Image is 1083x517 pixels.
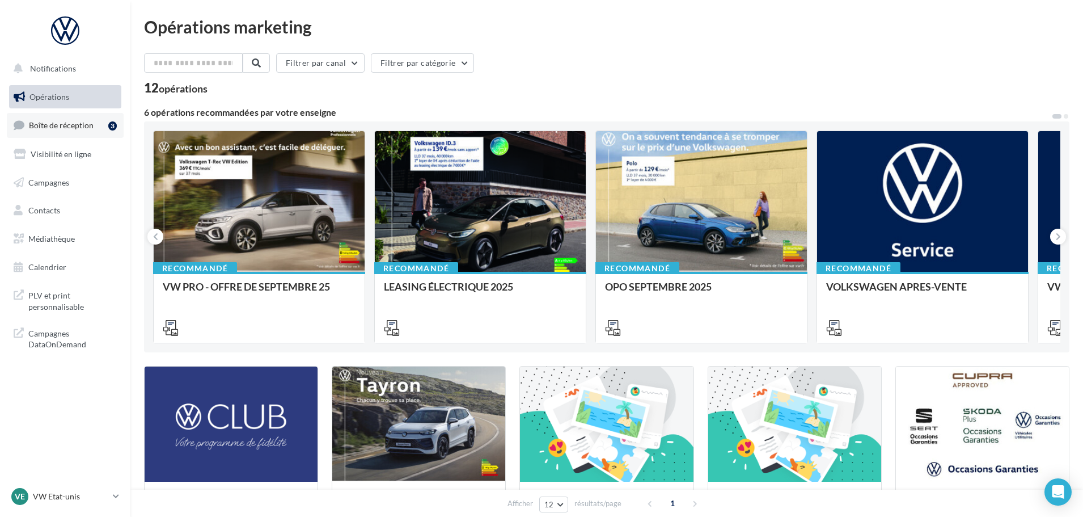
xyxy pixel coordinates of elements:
span: Contacts [28,205,60,215]
div: Recommandé [817,262,900,275]
a: Opérations [7,85,124,109]
a: Contacts [7,199,124,222]
div: LEASING ÉLECTRIQUE 2025 [384,281,577,304]
div: VW PRO - OFFRE DE SEPTEMBRE 25 [163,281,356,304]
span: résultats/page [574,498,621,509]
div: VOLKSWAGEN APRES-VENTE [826,281,1019,304]
button: Filtrer par catégorie [371,53,474,73]
span: Notifications [30,64,76,73]
button: Filtrer par canal [276,53,365,73]
span: Médiathèque [28,234,75,243]
div: Opérations marketing [144,18,1069,35]
a: Médiathèque [7,227,124,251]
a: Visibilité en ligne [7,142,124,166]
a: Calendrier [7,255,124,279]
span: Opérations [29,92,69,102]
div: Recommandé [595,262,679,275]
div: Open Intercom Messenger [1044,478,1072,506]
div: 12 [144,82,208,94]
span: 1 [663,494,682,512]
button: 12 [539,497,568,512]
span: 12 [544,500,554,509]
div: Recommandé [153,262,237,275]
span: PLV et print personnalisable [28,288,117,312]
span: Boîte de réception [29,120,94,130]
a: VE VW Etat-unis [9,486,121,507]
span: Visibilité en ligne [31,149,91,159]
div: 6 opérations recommandées par votre enseigne [144,108,1051,117]
a: PLV et print personnalisable [7,283,124,317]
p: VW Etat-unis [33,491,108,502]
button: Notifications [7,57,119,81]
div: opérations [159,83,208,94]
span: VE [15,491,25,502]
a: Campagnes [7,171,124,195]
span: Afficher [507,498,533,509]
div: OPO SEPTEMBRE 2025 [605,281,798,304]
span: Calendrier [28,262,66,272]
span: Campagnes DataOnDemand [28,326,117,350]
a: Campagnes DataOnDemand [7,321,124,355]
div: Recommandé [374,262,458,275]
span: Campagnes [28,177,69,187]
div: 3 [108,121,117,131]
a: Boîte de réception3 [7,113,124,137]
